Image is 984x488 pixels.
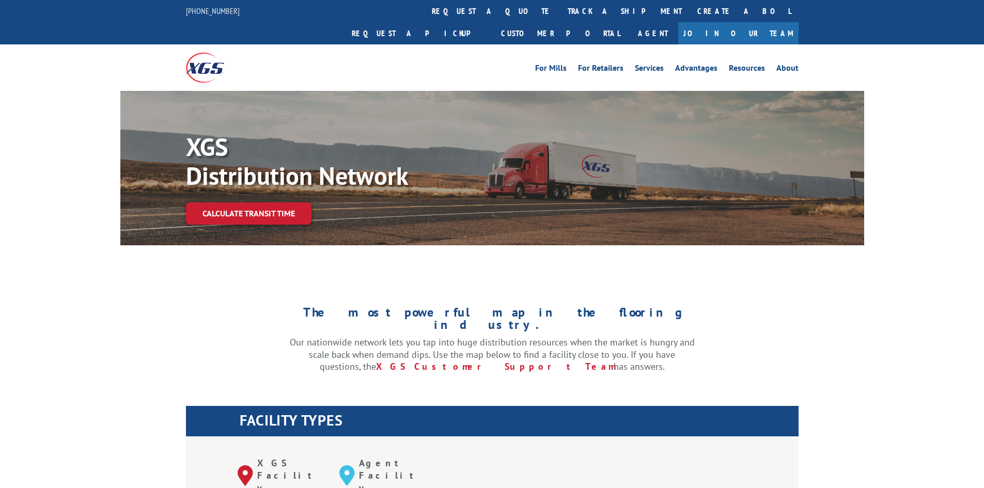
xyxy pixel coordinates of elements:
a: Request a pickup [344,22,493,44]
a: Join Our Team [678,22,799,44]
a: For Retailers [578,64,623,75]
h1: The most powerful map in the flooring industry. [290,306,695,336]
h1: FACILITY TYPES [240,413,799,433]
a: For Mills [535,64,567,75]
a: Advantages [675,64,717,75]
a: [PHONE_NUMBER] [186,6,240,16]
a: Services [635,64,664,75]
a: XGS Customer Support Team [376,360,614,372]
p: XGS Distribution Network [186,132,496,190]
a: Customer Portal [493,22,628,44]
a: Agent [628,22,678,44]
p: Our nationwide network lets you tap into huge distribution resources when the market is hungry an... [290,336,695,373]
a: Calculate transit time [186,202,311,225]
a: About [776,64,799,75]
a: Resources [729,64,765,75]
